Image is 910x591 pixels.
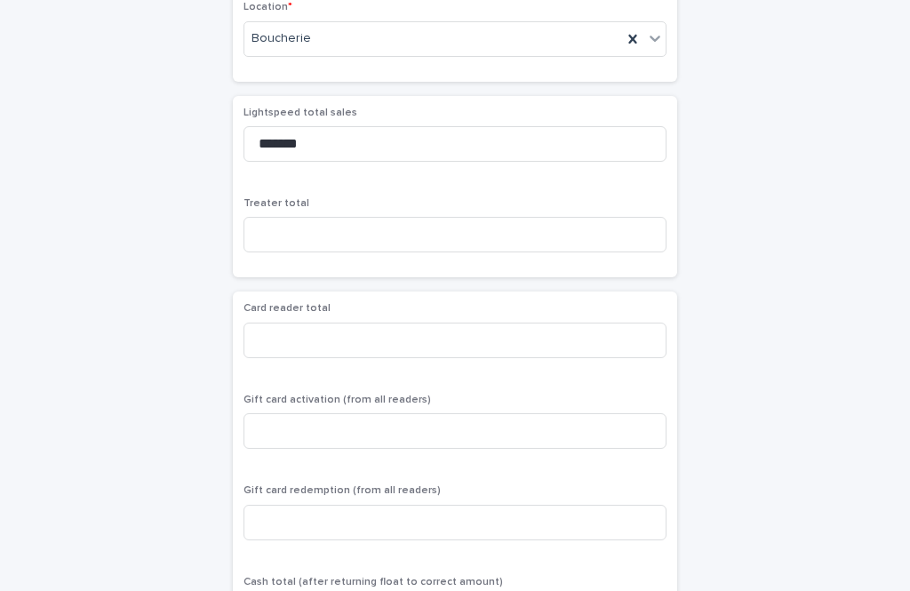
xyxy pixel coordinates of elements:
span: Location [243,2,292,12]
span: Lightspeed total sales [243,108,357,118]
span: Boucherie [251,29,311,48]
span: Gift card activation (from all readers) [243,395,431,405]
span: Treater total [243,198,309,209]
span: Cash total (after returning float to correct amount) [243,577,503,587]
span: Gift card redemption (from all readers) [243,485,441,496]
span: Card reader total [243,303,331,314]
